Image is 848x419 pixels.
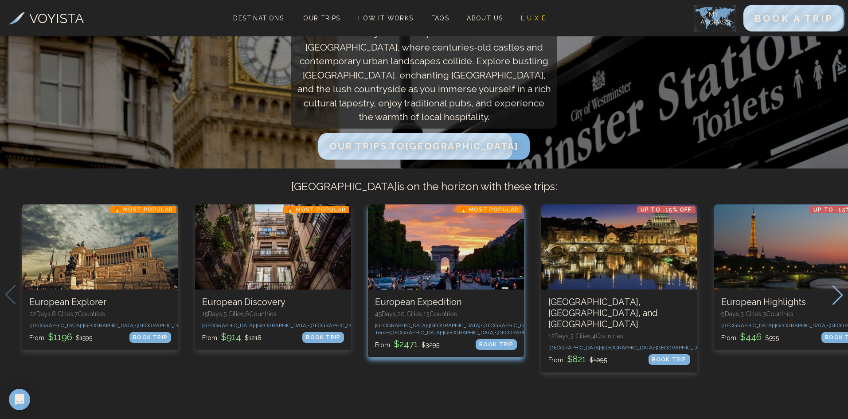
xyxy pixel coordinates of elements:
[541,204,697,386] swiper-slide: 4 / 10
[392,339,420,349] span: $ 2471
[602,345,656,351] span: [GEOGRAPHIC_DATA] •
[302,332,344,343] div: BOOK TRIP
[375,297,517,308] h3: European Expedition
[230,11,287,37] span: Destinations
[637,206,696,213] p: Up to -15% OFF
[22,204,178,364] swiper-slide: 1 / 10
[129,332,171,343] div: BOOK TRIP
[443,329,496,336] span: [GEOGRAPHIC_DATA] •
[463,12,506,24] a: About Us
[76,334,92,341] span: $ 1595
[590,356,607,364] span: $ 1095
[476,339,517,350] div: BOOK TRIP
[29,309,171,318] p: 22 Days, 8 Cities, 7 Countr ies
[368,204,524,371] swiper-slide: 3 / 10
[245,334,262,341] span: $ 1218
[195,204,351,364] swiper-slide: 2 / 10
[8,12,25,24] img: Voyista Logo
[482,322,536,329] span: [GEOGRAPHIC_DATA] •
[303,15,340,22] span: Our Trips
[358,15,414,22] span: How It Works
[29,331,92,343] p: From
[22,204,178,350] a: European Explorer🔥 Most PopularEuropean Explorer22Days,8 Cities,7Countries[GEOGRAPHIC_DATA]•[GEOG...
[318,133,530,160] button: Our Trips to[GEOGRAPHIC_DATA]
[548,332,690,341] p: 12 Days, 3 Cities, 4 Countr ies
[743,15,844,23] a: BOOK A TRIP
[29,8,84,28] h3: VOYISTA
[754,13,833,24] span: BOOK A TRIP
[721,322,775,329] span: [GEOGRAPHIC_DATA] •
[318,143,530,151] a: Our Trips to[GEOGRAPHIC_DATA]
[389,329,443,336] span: [GEOGRAPHIC_DATA] •
[375,338,439,350] p: From
[296,26,553,124] p: Discover the majestic history and modern charm of the [GEOGRAPHIC_DATA], where centuries-old cast...
[202,322,256,329] span: [GEOGRAPHIC_DATA] •
[517,12,550,24] a: L U X E
[29,322,83,329] span: [GEOGRAPHIC_DATA] •
[496,329,550,336] span: [GEOGRAPHIC_DATA] •
[110,206,176,213] p: 🔥 Most Popular
[467,15,503,22] span: About Us
[565,354,588,364] span: $ 821
[431,15,449,22] span: FAQs
[457,206,523,213] p: 🔥 Most Popular
[300,12,344,24] a: Our Trips
[775,322,828,329] span: [GEOGRAPHIC_DATA] •
[649,354,690,365] div: BOOK TRIP
[219,332,243,342] span: $ 914
[283,206,349,213] p: 🔥 Most Popular
[202,297,344,308] h3: European Discovery
[355,12,417,24] a: How It Works
[46,332,74,342] span: $ 1196
[694,5,736,31] img: My Account
[548,297,690,330] h3: [GEOGRAPHIC_DATA], [GEOGRAPHIC_DATA], and [GEOGRAPHIC_DATA]
[202,309,344,318] p: 15 Days, 5 Cities, 6 Countr ies
[721,331,779,343] p: From
[375,309,517,318] p: 45 Days, 20 Cities, 13 Countr ies
[429,322,482,329] span: [GEOGRAPHIC_DATA] •
[195,204,351,350] a: European Discovery🔥 Most PopularEuropean Discovery15Days,5 Cities,6Countries[GEOGRAPHIC_DATA]•[GE...
[743,5,844,31] button: BOOK A TRIP
[256,322,309,329] span: [GEOGRAPHIC_DATA] •
[548,353,607,365] p: From
[428,12,453,24] a: FAQs
[422,341,439,349] span: $ 3295
[9,389,30,410] div: Open Intercom Messenger
[541,204,697,372] a: London, Paris, and RomeUp to -15% OFF[GEOGRAPHIC_DATA], [GEOGRAPHIC_DATA], and [GEOGRAPHIC_DATA]1...
[83,322,137,329] span: [GEOGRAPHIC_DATA] •
[656,345,707,351] span: [GEOGRAPHIC_DATA]
[8,8,84,28] a: VOYISTA
[521,15,546,22] span: L U X E
[29,297,171,308] h3: European Explorer
[309,322,363,329] span: [GEOGRAPHIC_DATA] •
[368,204,524,357] a: European Expedition🔥 Most PopularEuropean Expedition45Days,20 Cities,13Countries[GEOGRAPHIC_DATA]...
[765,334,779,341] span: $ 595
[375,322,429,329] span: [GEOGRAPHIC_DATA] •
[329,141,519,152] span: Our Trips to [GEOGRAPHIC_DATA]
[548,345,602,351] span: [GEOGRAPHIC_DATA] •
[202,331,262,343] p: From
[738,332,763,342] span: $ 446
[137,322,190,329] span: [GEOGRAPHIC_DATA] •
